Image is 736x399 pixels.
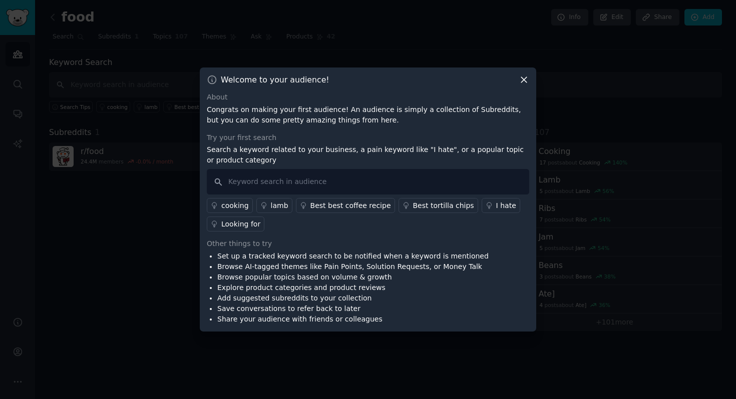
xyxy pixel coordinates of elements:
[413,200,474,211] div: Best tortilla chips
[207,104,529,125] p: Congrats on making your first audience! An audience is simply a collection of Subreddits, but you...
[207,216,264,231] a: Looking for
[217,272,489,282] li: Browse popular topics based on volume & growth
[496,200,516,211] div: I hate
[399,198,478,213] a: Best tortilla chips
[207,144,529,165] p: Search a keyword related to your business, a pain keyword like "I hate", or a popular topic or pr...
[207,92,529,102] div: About
[207,198,253,213] a: cooking
[221,219,260,229] div: Looking for
[221,74,329,85] h3: Welcome to your audience!
[482,198,520,213] a: I hate
[207,132,529,143] div: Try your first search
[207,169,529,194] input: Keyword search in audience
[207,238,529,249] div: Other things to try
[221,200,249,211] div: cooking
[310,200,391,211] div: Best best coffee recipe
[217,282,489,293] li: Explore product categories and product reviews
[217,293,489,303] li: Add suggested subreddits to your collection
[296,198,395,213] a: Best best coffee recipe
[271,200,288,211] div: lamb
[217,303,489,314] li: Save conversations to refer back to later
[217,314,489,324] li: Share your audience with friends or colleagues
[256,198,292,213] a: lamb
[217,251,489,261] li: Set up a tracked keyword search to be notified when a keyword is mentioned
[217,261,489,272] li: Browse AI-tagged themes like Pain Points, Solution Requests, or Money Talk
